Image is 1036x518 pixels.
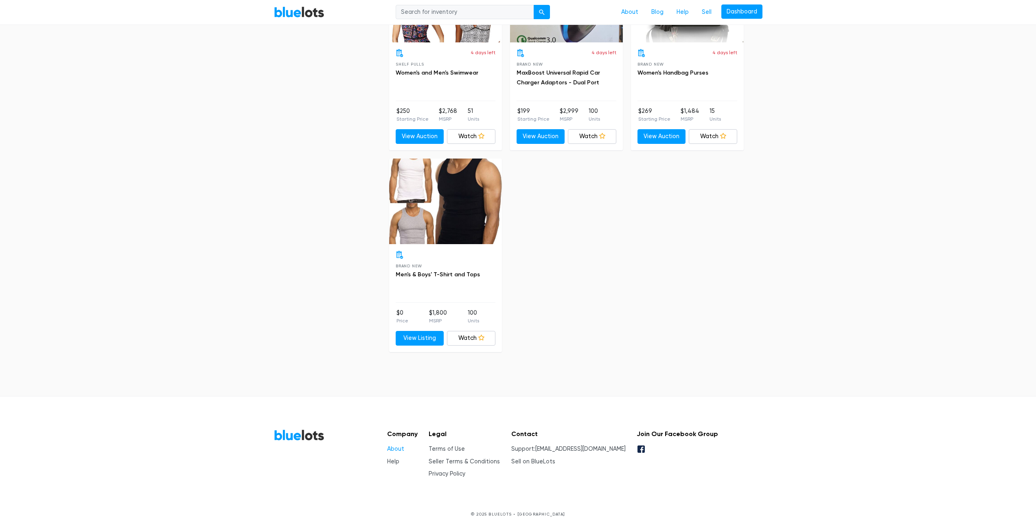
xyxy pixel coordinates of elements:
[468,309,479,325] li: 100
[637,129,686,144] a: View Auction
[447,129,495,144] a: Watch
[637,62,664,66] span: Brand New
[396,115,429,123] p: Starting Price
[396,271,480,278] a: Men's & Boys' T-Shirt and Tops
[517,115,550,123] p: Starting Price
[535,445,626,452] a: [EMAIL_ADDRESS][DOMAIN_NAME]
[396,107,429,123] li: $250
[396,264,422,268] span: Brand New
[681,107,699,123] li: $1,484
[396,5,534,20] input: Search for inventory
[689,129,737,144] a: Watch
[517,62,543,66] span: Brand New
[695,4,718,20] a: Sell
[517,69,600,86] a: MaxBoost Universal Rapid Car Charger Adaptors - Dual Port
[637,69,708,76] a: Women's Handbag Purses
[517,129,565,144] a: View Auction
[670,4,695,20] a: Help
[429,309,447,325] li: $1,800
[511,445,626,454] li: Support:
[471,49,495,56] p: 4 days left
[511,458,555,465] a: Sell on BlueLots
[274,511,762,517] p: © 2025 BLUELOTS • [GEOGRAPHIC_DATA]
[637,430,718,438] h5: Join Our Facebook Group
[274,429,324,441] a: BlueLots
[396,331,444,346] a: View Listing
[274,6,324,18] a: BlueLots
[560,107,578,123] li: $2,999
[396,309,408,325] li: $0
[429,317,447,324] p: MSRP
[429,458,500,465] a: Seller Terms & Conditions
[439,115,457,123] p: MSRP
[589,115,600,123] p: Units
[710,115,721,123] p: Units
[712,49,737,56] p: 4 days left
[468,107,479,123] li: 51
[591,49,616,56] p: 4 days left
[387,445,404,452] a: About
[681,115,699,123] p: MSRP
[638,115,670,123] p: Starting Price
[396,129,444,144] a: View Auction
[517,107,550,123] li: $199
[439,107,457,123] li: $2,768
[429,470,465,477] a: Privacy Policy
[396,69,478,76] a: Women's and Men's Swimwear
[447,331,495,346] a: Watch
[568,129,616,144] a: Watch
[396,317,408,324] p: Price
[710,107,721,123] li: 15
[387,458,399,465] a: Help
[615,4,645,20] a: About
[721,4,762,19] a: Dashboard
[429,445,465,452] a: Terms of Use
[638,107,670,123] li: $269
[645,4,670,20] a: Blog
[429,430,500,438] h5: Legal
[396,62,424,66] span: Shelf Pulls
[511,430,626,438] h5: Contact
[468,317,479,324] p: Units
[387,430,418,438] h5: Company
[589,107,600,123] li: 100
[468,115,479,123] p: Units
[560,115,578,123] p: MSRP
